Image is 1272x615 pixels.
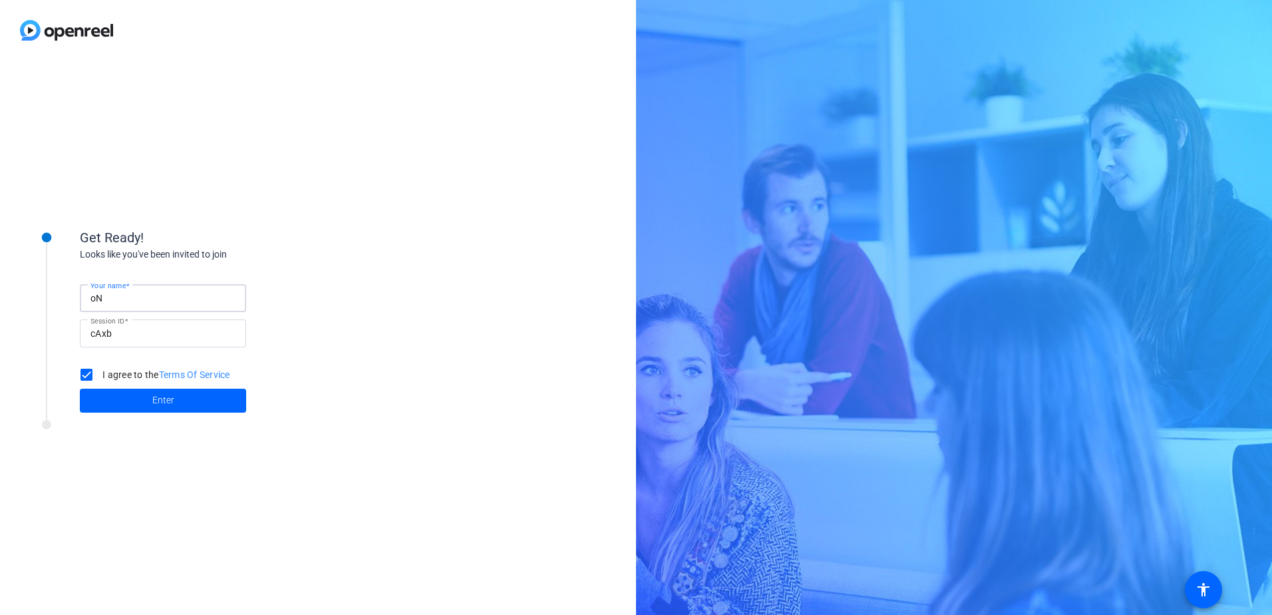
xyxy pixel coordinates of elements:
[1195,582,1211,598] mat-icon: accessibility
[100,368,230,381] label: I agree to the
[159,369,230,380] a: Terms Of Service
[80,228,346,248] div: Get Ready!
[90,282,126,290] mat-label: Your name
[80,248,346,262] div: Looks like you've been invited to join
[152,393,174,407] span: Enter
[90,317,124,325] mat-label: Session ID
[80,389,246,413] button: Enter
